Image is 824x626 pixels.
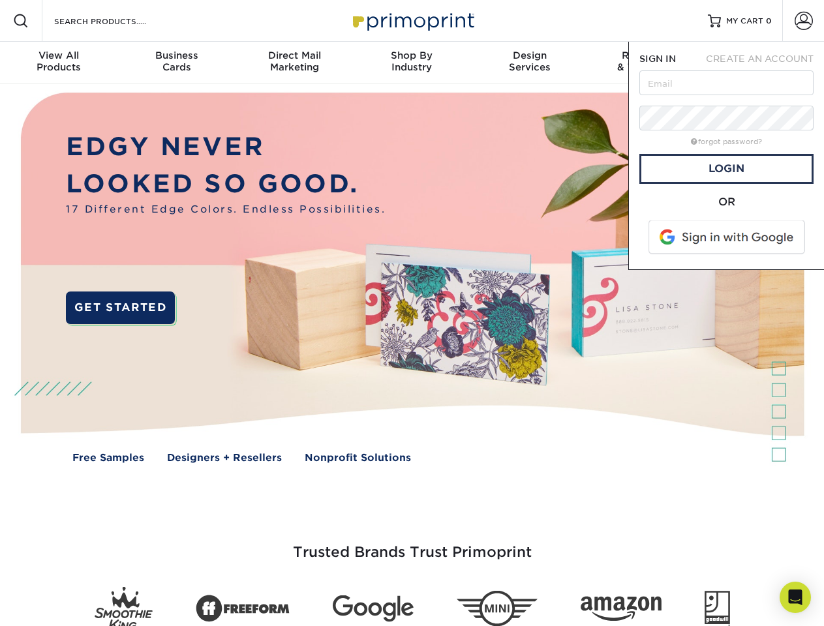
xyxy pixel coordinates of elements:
input: Email [639,70,814,95]
span: Direct Mail [236,50,353,61]
a: Login [639,154,814,184]
a: GET STARTED [66,291,175,324]
a: Nonprofit Solutions [305,451,411,466]
a: Resources& Templates [588,42,706,83]
div: OR [639,194,814,210]
div: Industry [353,50,470,73]
div: & Templates [588,50,706,73]
a: Shop ByIndustry [353,42,470,83]
span: Design [471,50,588,61]
span: 0 [766,16,772,25]
span: 17 Different Edge Colors. Endless Possibilities. [66,202,386,217]
div: Open Intercom Messenger [780,582,811,613]
span: Resources [588,50,706,61]
div: Marketing [236,50,353,73]
img: Primoprint [347,7,478,35]
a: DesignServices [471,42,588,83]
span: CREATE AN ACCOUNT [706,53,814,64]
img: Google [333,595,414,622]
span: Shop By [353,50,470,61]
img: Goodwill [705,591,730,626]
div: Services [471,50,588,73]
span: SIGN IN [639,53,676,64]
h3: Trusted Brands Trust Primoprint [31,513,794,576]
a: BusinessCards [117,42,235,83]
div: Cards [117,50,235,73]
p: LOOKED SO GOOD. [66,166,386,203]
a: forgot password? [691,138,762,146]
a: Direct MailMarketing [236,42,353,83]
img: Amazon [581,597,662,621]
input: SEARCH PRODUCTS..... [53,13,180,29]
span: Business [117,50,235,61]
span: MY CART [726,16,763,27]
p: EDGY NEVER [66,128,386,166]
a: Free Samples [72,451,144,466]
a: Designers + Resellers [167,451,282,466]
